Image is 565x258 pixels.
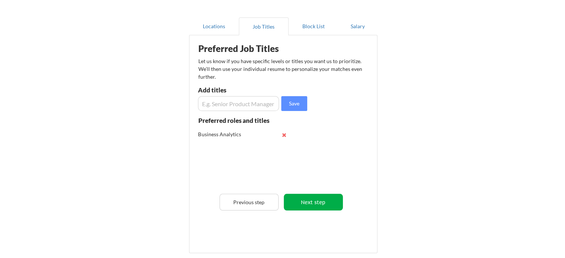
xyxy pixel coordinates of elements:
button: Locations [189,17,239,35]
button: Next step [284,194,343,210]
button: Previous step [220,194,279,210]
div: Add titles [198,87,277,93]
div: Business Analytics [198,131,247,138]
button: Block List [289,17,338,35]
button: Job Titles [239,17,289,35]
div: Let us know if you have specific levels or titles you want us to prioritize. We’ll then use your ... [198,57,363,81]
button: Save [281,96,307,111]
div: Preferred roles and titles [198,117,279,124]
div: Preferred Job Titles [198,44,292,53]
input: E.g. Senior Product Manager [198,96,279,111]
button: Salary [338,17,377,35]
